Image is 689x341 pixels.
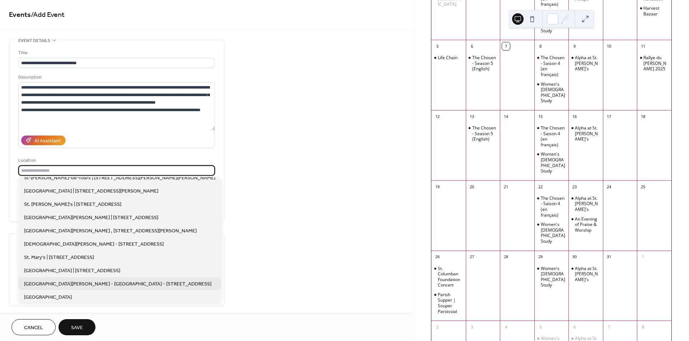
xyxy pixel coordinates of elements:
div: Rallye du Rosaire 2025 [637,55,671,72]
div: Harvest Bazaar [637,5,671,16]
div: The Chosen - Saison 4 (en français) [534,125,569,147]
span: Save [71,324,83,332]
div: 8 [536,42,544,50]
div: 21 [502,183,510,191]
span: [GEOGRAPHIC_DATA][PERSON_NAME] | [STREET_ADDRESS] [24,214,158,222]
div: An Evening of Praise & Worship [568,216,603,233]
div: St. Columban Foundation Concert [438,266,463,288]
div: Alpha at St. Anthony's [568,125,603,142]
div: 5 [536,323,544,331]
span: [GEOGRAPHIC_DATA] [24,294,72,301]
div: Women's [DEMOGRAPHIC_DATA] Study [541,81,566,104]
div: Title [18,49,214,57]
div: 5 [433,42,441,50]
div: Parish Supper | Souper Paroissial [438,292,463,314]
div: St. Columban Foundation Concert [431,266,466,288]
div: An Evening of Praise & Worship [575,216,600,233]
div: Alpha at St. [PERSON_NAME]'s [575,55,600,72]
div: 9 [571,42,578,50]
div: 30 [571,253,578,261]
div: Alpha at St. [PERSON_NAME]'s [575,195,600,212]
span: [GEOGRAPHIC_DATA][PERSON_NAME] , [STREET_ADDRESS][PERSON_NAME] [24,227,197,235]
div: 29 [536,253,544,261]
div: Alpha at St. Anthony's [568,55,603,72]
div: 25 [639,183,647,191]
div: 28 [502,253,510,261]
button: Cancel [11,319,56,335]
div: Rallye du [PERSON_NAME] 2025 [643,55,669,72]
div: 14 [502,113,510,120]
div: 26 [433,253,441,261]
div: Alpha at St. Anthony's [568,266,603,283]
div: 24 [605,183,613,191]
div: Women's [DEMOGRAPHIC_DATA] Study [541,266,566,288]
div: The Chosen - Saison 4 (en français) [541,55,566,77]
div: 6 [468,42,476,50]
div: Life Chain [431,55,466,61]
div: 22 [536,183,544,191]
span: St-[PERSON_NAME]-de-Tours | [STREET_ADDRESS][PERSON_NAME][PERSON_NAME] [24,174,215,182]
div: 6 [571,323,578,331]
div: 16 [571,113,578,120]
div: 8 [639,323,647,331]
div: Harvest Bazaar [643,5,669,16]
button: Save [58,319,95,335]
div: 18 [639,113,647,120]
div: The Chosen - Season 5 (English) [466,55,500,72]
span: / Add Event [31,8,65,22]
div: Description [18,74,214,81]
div: 1 [639,253,647,261]
div: Women's Bible Study [534,222,569,244]
span: [DEMOGRAPHIC_DATA][PERSON_NAME] - [STREET_ADDRESS] [24,241,164,248]
button: AI Assistant [21,136,66,145]
div: Alpha at St. [PERSON_NAME]'s [575,125,600,142]
div: Women's [DEMOGRAPHIC_DATA] Study [541,222,566,244]
span: Cancel [24,324,43,332]
div: Life Chain [438,55,458,61]
span: [GEOGRAPHIC_DATA] | [STREET_ADDRESS] [24,267,120,275]
div: AI Assistant [34,137,61,145]
div: 13 [468,113,476,120]
div: 7 [502,42,510,50]
div: The Chosen - Saison 4 (en français) [541,195,566,218]
div: The Chosen - Season 5 (English) [466,125,500,142]
div: The Chosen - Saison 4 (en français) [541,125,566,147]
div: Women's Bible Study [534,81,569,104]
div: Women's Bible Study [534,266,569,288]
div: Alpha at St. [PERSON_NAME]'s [575,266,600,283]
div: Location [18,157,214,164]
span: St. Mary's | [STREET_ADDRESS] [24,254,94,261]
div: 3 [468,323,476,331]
div: 10 [605,42,613,50]
div: 15 [536,113,544,120]
div: 2 [433,323,441,331]
div: 7 [605,323,613,331]
div: The Chosen - Season 5 (English) [472,125,497,142]
div: 23 [571,183,578,191]
span: [GEOGRAPHIC_DATA] | [STREET_ADDRESS][PERSON_NAME] [24,188,158,195]
div: The Chosen - Saison 4 (en français) [534,195,569,218]
div: Women's Bible Study [534,151,569,174]
div: Parish Supper | Souper Paroissial [431,292,466,314]
div: 19 [433,183,441,191]
div: 4 [502,323,510,331]
span: [GEOGRAPHIC_DATA][PERSON_NAME] - [GEOGRAPHIC_DATA] - [STREET_ADDRESS] [24,280,211,288]
div: 27 [468,253,476,261]
div: 20 [468,183,476,191]
a: Events [9,8,31,22]
div: 17 [605,113,613,120]
div: Alpha at St. Anthony's [568,195,603,212]
div: Women's [DEMOGRAPHIC_DATA] Study [541,151,566,174]
div: The Chosen - Saison 4 (en français) [534,55,569,77]
span: St. [PERSON_NAME]'s | [STREET_ADDRESS] [24,201,121,208]
div: 12 [433,113,441,120]
div: 11 [639,42,647,50]
div: 31 [605,253,613,261]
span: Event details [18,37,50,44]
div: The Chosen - Season 5 (English) [472,55,497,72]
